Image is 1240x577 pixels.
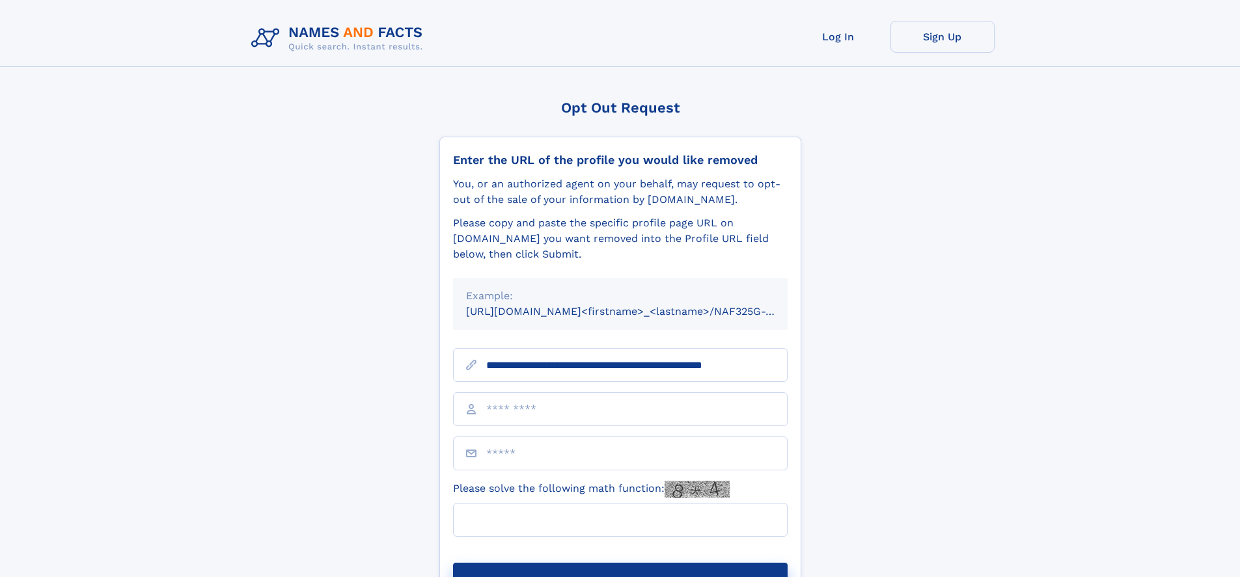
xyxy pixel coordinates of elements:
div: You, or an authorized agent on your behalf, may request to opt-out of the sale of your informatio... [453,176,788,208]
div: Opt Out Request [439,100,801,116]
label: Please solve the following math function: [453,481,730,498]
a: Log In [786,21,890,53]
div: Example: [466,288,775,304]
div: Enter the URL of the profile you would like removed [453,153,788,167]
a: Sign Up [890,21,995,53]
img: Logo Names and Facts [246,21,434,56]
div: Please copy and paste the specific profile page URL on [DOMAIN_NAME] you want removed into the Pr... [453,215,788,262]
small: [URL][DOMAIN_NAME]<firstname>_<lastname>/NAF325G-xxxxxxxx [466,305,812,317]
